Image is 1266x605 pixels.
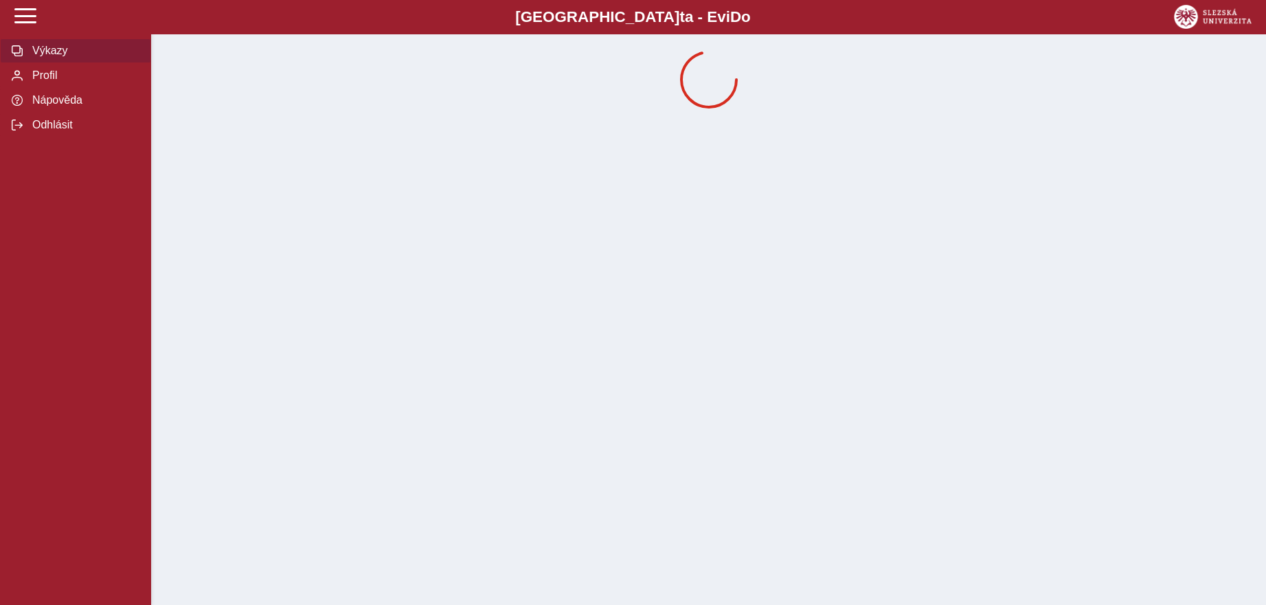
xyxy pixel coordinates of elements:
img: logo_web_su.png [1174,5,1252,29]
span: o [741,8,751,25]
span: Výkazy [28,45,139,57]
b: [GEOGRAPHIC_DATA] a - Evi [41,8,1225,26]
span: D [730,8,741,25]
span: t [679,8,684,25]
span: Odhlásit [28,119,139,131]
span: Nápověda [28,94,139,106]
span: Profil [28,69,139,82]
